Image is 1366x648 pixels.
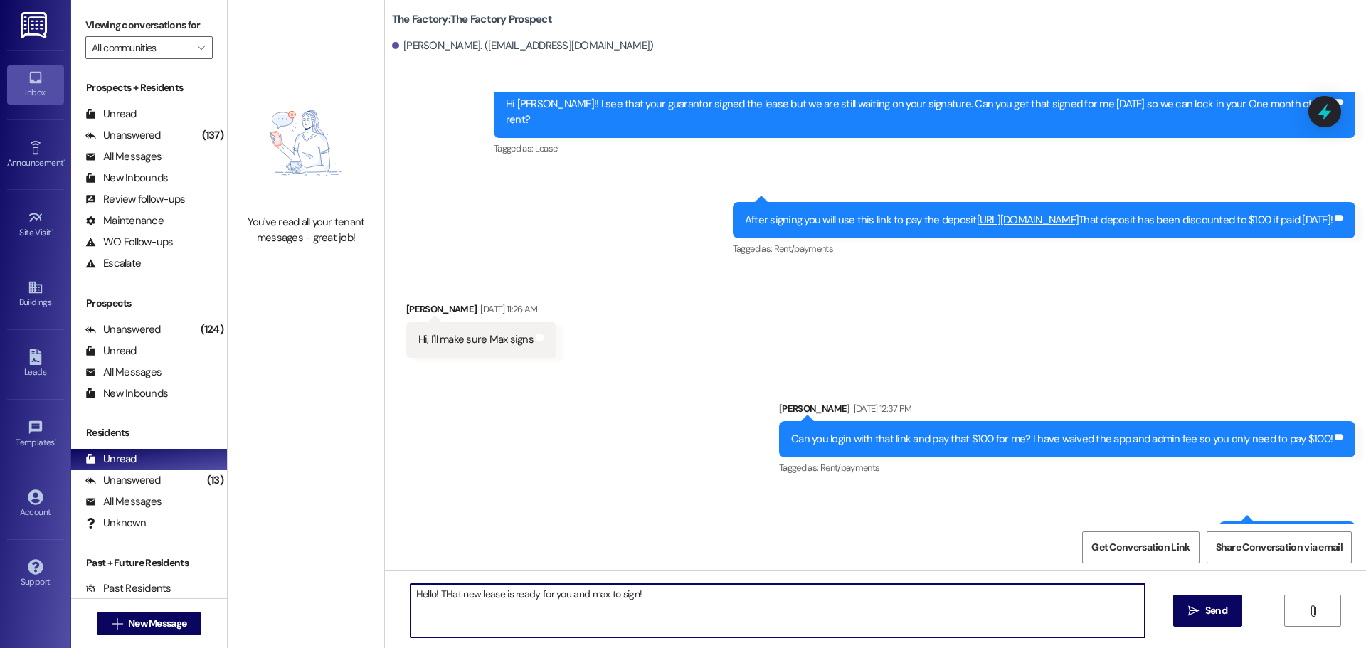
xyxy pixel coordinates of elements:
[7,415,64,454] a: Templates •
[791,432,1333,447] div: Can you login with that link and pay that $100 for me? I have waived the app and admin fee so you...
[733,238,1355,259] div: Tagged as:
[7,345,64,383] a: Leads
[21,12,50,38] img: ResiDesk Logo
[392,12,552,27] b: The Factory: The Factory Prospect
[85,14,213,36] label: Viewing conversations for
[85,149,162,164] div: All Messages
[1082,531,1199,563] button: Get Conversation Link
[197,42,205,53] i: 
[243,78,369,208] img: empty-state
[55,435,57,445] span: •
[112,618,122,630] i: 
[779,457,1355,478] div: Tagged as:
[1207,531,1352,563] button: Share Conversation via email
[85,365,162,380] div: All Messages
[392,38,654,53] div: [PERSON_NAME]. ([EMAIL_ADDRESS][DOMAIN_NAME])
[85,107,137,122] div: Unread
[977,213,1079,227] a: [URL][DOMAIN_NAME]
[85,128,161,143] div: Unanswered
[7,206,64,244] a: Site Visit •
[85,256,141,271] div: Escalate
[506,97,1333,127] div: Hi [PERSON_NAME]!! I see that your guarantor signed the lease but we are still waiting on your si...
[779,401,1355,421] div: [PERSON_NAME]
[63,156,65,166] span: •
[85,213,164,228] div: Maintenance
[85,235,173,250] div: WO Follow-ups
[1308,605,1318,617] i: 
[745,213,1333,228] div: After signing you will use this link to pay the deposit That deposit has been discounted to $100 ...
[1188,605,1199,617] i: 
[128,616,186,631] span: New Message
[97,612,202,635] button: New Message
[85,516,146,531] div: Unknown
[7,275,64,314] a: Buildings
[71,296,227,311] div: Prospects
[477,302,537,317] div: [DATE] 11:26 AM
[1173,595,1242,627] button: Send
[1205,603,1227,618] span: Send
[411,584,1145,637] textarea: Hello! THat new lease is ready for you and max to sign!
[85,473,161,488] div: Unanswered
[198,124,227,147] div: (137)
[85,581,171,596] div: Past Residents
[1216,540,1343,555] span: Share Conversation via email
[418,332,534,347] div: Hi, I'll make sure Max signs
[85,386,168,401] div: New Inbounds
[774,243,834,255] span: Rent/payments
[85,192,185,207] div: Review follow-ups
[494,138,1355,159] div: Tagged as:
[197,319,227,341] div: (124)
[850,401,912,416] div: [DATE] 12:37 PM
[7,65,64,104] a: Inbox
[820,462,880,474] span: Rent/payments
[203,469,227,492] div: (13)
[85,322,161,337] div: Unanswered
[85,344,137,358] div: Unread
[7,485,64,524] a: Account
[71,80,227,95] div: Prospects + Residents
[92,36,190,59] input: All communities
[71,425,227,440] div: Residents
[71,556,227,570] div: Past + Future Residents
[85,171,168,186] div: New Inbounds
[406,302,556,322] div: [PERSON_NAME]
[7,555,64,593] a: Support
[85,494,162,509] div: All Messages
[1091,540,1190,555] span: Get Conversation Link
[535,142,558,154] span: Lease
[51,225,53,235] span: •
[85,452,137,467] div: Unread
[243,215,369,245] div: You've read all your tenant messages - great job!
